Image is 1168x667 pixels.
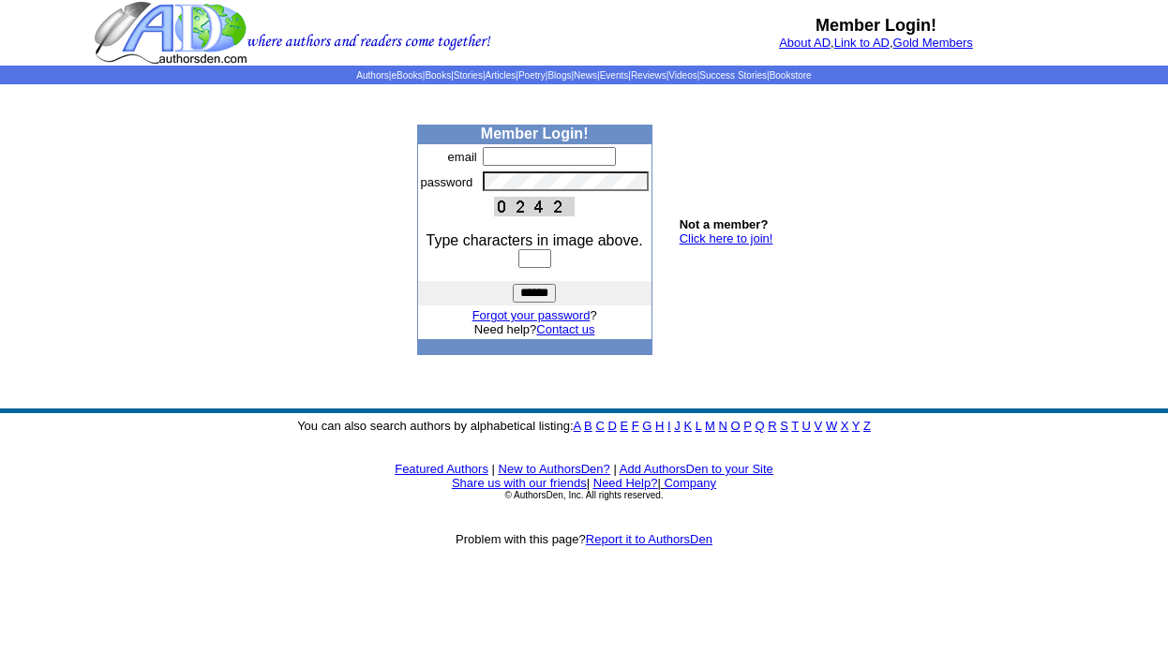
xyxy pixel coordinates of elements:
font: © AuthorsDen, Inc. All rights reserved. [504,490,663,500]
font: Type characters in image above. [427,232,643,248]
a: U [802,419,811,433]
font: You can also search authors by alphabetical listing: [297,419,871,433]
a: K [683,419,692,433]
a: L [696,419,702,433]
a: Authors [356,70,388,81]
a: F [632,419,639,433]
a: M [705,419,715,433]
a: Add AuthorsDen to your Site [620,462,773,476]
a: Report it to AuthorsDen [586,532,712,546]
a: Poetry [518,70,546,81]
a: Success Stories [699,70,767,81]
a: A [574,419,581,433]
a: B [584,419,592,433]
a: Articles [486,70,517,81]
a: Blogs [547,70,571,81]
a: Click here to join! [680,231,773,245]
a: Forgot your password [472,308,591,322]
font: | [613,462,616,476]
a: Q [755,419,764,433]
a: Stories [454,70,483,81]
a: I [667,419,671,433]
a: Z [863,419,871,433]
a: Company [664,476,716,490]
a: V [815,419,823,433]
a: Share us with our friends [452,476,587,490]
a: Gold Members [893,36,973,50]
font: Problem with this page? [456,532,712,546]
a: Videos [668,70,696,81]
font: email [448,150,477,164]
a: O [731,419,741,433]
a: Bookstore [770,70,812,81]
font: | [492,462,495,476]
a: H [655,419,664,433]
font: | [657,476,716,490]
a: P [743,419,751,433]
a: S [780,419,788,433]
img: This Is CAPTCHA Image [494,197,575,216]
a: Contact us [536,322,594,336]
b: Not a member? [680,217,769,231]
a: Need Help? [593,476,658,490]
a: Link to AD [834,36,890,50]
a: D [607,419,616,433]
a: Y [852,419,860,433]
b: Member Login! [481,126,589,141]
a: Books [425,70,451,81]
b: Member Login! [816,16,936,35]
span: | | | | | | | | | | | | [356,70,811,81]
a: W [826,419,837,433]
font: Need help? [474,322,595,336]
a: About AD [779,36,831,50]
a: New to AuthorsDen? [499,462,610,476]
a: R [768,419,776,433]
font: | [587,476,590,490]
a: N [719,419,727,433]
a: X [841,419,849,433]
font: ? [472,308,597,322]
font: , , [779,36,973,50]
a: eBooks [391,70,422,81]
a: G [642,419,651,433]
a: News [574,70,597,81]
a: Reviews [631,70,666,81]
a: E [620,419,628,433]
a: Events [600,70,629,81]
a: Featured Authors [395,462,488,476]
a: C [595,419,604,433]
font: password [421,175,473,189]
a: T [791,419,799,433]
a: J [674,419,681,433]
